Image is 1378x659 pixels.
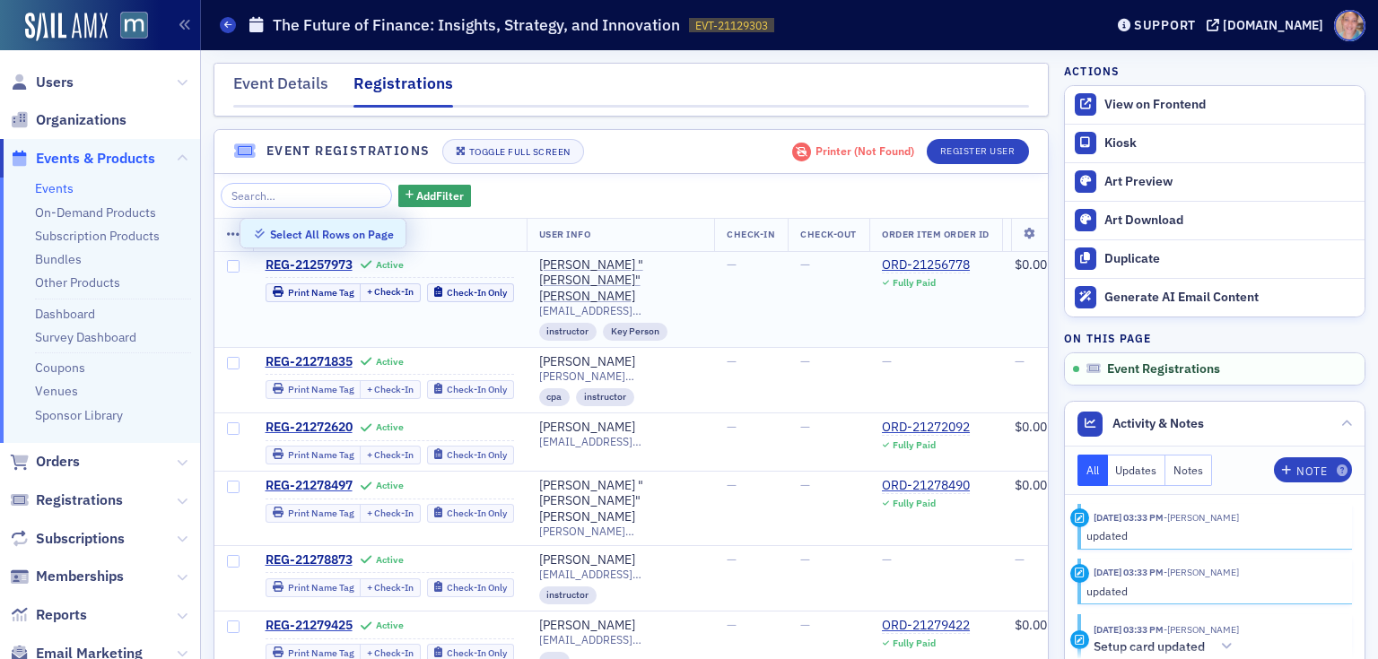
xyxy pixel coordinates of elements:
[288,508,354,518] div: Print Name Tag
[1104,290,1356,306] div: Generate AI Email Content
[427,504,514,523] button: Check-In Only
[35,251,82,267] a: Bundles
[800,419,810,435] span: —
[893,439,936,451] div: Fully Paid
[288,385,354,395] div: Print Name Tag
[800,228,857,240] span: Check-Out
[1108,455,1166,486] button: Updates
[427,380,514,399] button: Check-In Only
[539,568,702,581] span: [EMAIL_ADDRESS][DOMAIN_NAME]
[288,450,354,460] div: Print Name Tag
[1015,256,1047,273] span: $0.00
[416,187,464,204] span: Add Filter
[360,283,421,302] button: + Check-In
[1015,419,1047,435] span: $0.00
[10,452,80,472] a: Orders
[266,283,362,302] button: Print Name Tag
[893,637,936,649] div: Fully Paid
[36,605,87,625] span: Reports
[695,18,768,33] span: EVT-21129303
[882,353,892,369] span: —
[882,420,970,436] a: ORD-21272092
[1065,201,1365,239] a: Art Download
[442,139,584,164] button: Toggle Full Screen
[35,204,156,221] a: On-Demand Products
[1077,455,1108,486] button: All
[800,617,810,633] span: —
[800,477,810,493] span: —
[447,648,507,658] div: Check-In Only
[360,504,421,523] button: + Check-In
[35,306,95,322] a: Dashboard
[36,490,123,510] span: Registrations
[539,586,597,604] div: instructor
[266,478,514,494] a: REG-21278497Active
[35,360,85,376] a: Coupons
[35,383,78,399] a: Venues
[288,583,354,593] div: Print Name Tag
[36,149,155,169] span: Events & Products
[35,329,136,345] a: Survey Dashboard
[10,605,87,625] a: Reports
[10,149,155,169] a: Events & Products
[727,353,737,369] span: —
[1134,17,1196,33] div: Support
[1015,477,1047,493] span: $0.00
[266,618,514,634] a: REG-21279425Active
[927,139,1029,164] button: Register User
[1070,630,1089,649] div: Activity
[427,283,514,302] button: Check-In Only
[266,354,514,370] a: REG-21271835Active
[1086,583,1340,599] div: updated
[539,435,702,448] span: [EMAIL_ADDRESS][DOMAIN_NAME]
[353,72,453,108] div: Registrations
[882,478,970,494] div: ORD-21278490
[273,14,680,36] h1: The Future of Finance: Insights, Strategy, and Innovation
[376,421,404,433] div: Active
[376,554,404,566] div: Active
[1104,212,1356,229] div: Art Download
[427,446,514,464] button: Check-In Only
[1065,278,1365,316] button: Generate AI Email Content
[266,257,514,273] a: REG-21257973Active
[447,288,507,298] div: Check-In Only
[10,490,123,510] a: Registrations
[266,552,514,568] a: REG-21278873Active
[10,567,124,586] a: Memberships
[539,304,702,317] span: [EMAIL_ADDRESS][DOMAIN_NAME]
[1334,10,1365,41] span: Profile
[893,277,936,289] div: Fully Paid
[36,529,125,549] span: Subscriptions
[266,257,353,273] span: REG-21257973
[1104,174,1356,190] div: Art Preview
[1164,566,1239,578] span: Natalie Antonakas
[882,618,970,634] div: ORD-21279422
[539,552,635,568] a: [PERSON_NAME]
[447,450,507,460] div: Check-In Only
[539,257,702,305] div: [PERSON_NAME] "[PERSON_NAME]" [PERSON_NAME]
[35,274,120,290] a: Other Products
[882,257,970,273] div: ORD-21256778
[539,388,571,406] div: cpa
[120,12,148,39] img: SailAMX
[469,147,571,157] div: Toggle Full Screen
[800,551,810,568] span: —
[727,228,775,240] span: Check-In
[1064,63,1120,79] h4: Actions
[539,354,635,370] div: [PERSON_NAME]
[539,618,635,634] a: [PERSON_NAME]
[1065,239,1365,278] button: Duplicate
[266,420,353,436] span: REG-21272620
[1112,414,1204,433] span: Activity & Notes
[1296,466,1327,476] div: Note
[360,446,421,464] button: + Check-In
[25,13,108,41] img: SailAMX
[539,525,702,538] span: [PERSON_NAME][EMAIL_ADDRESS][PERSON_NAME][DOMAIN_NAME]
[539,478,702,525] div: [PERSON_NAME] "[PERSON_NAME]" [PERSON_NAME]
[1207,19,1330,31] button: [DOMAIN_NAME]
[539,228,591,240] span: User Info
[376,480,404,491] div: Active
[1065,86,1365,124] a: View on Frontend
